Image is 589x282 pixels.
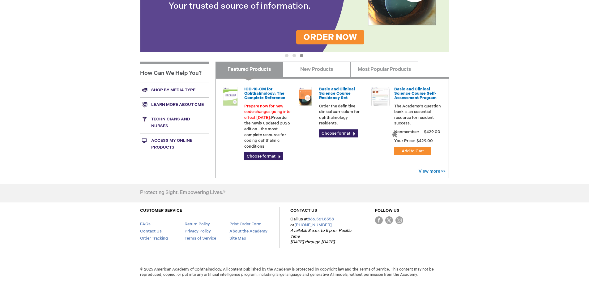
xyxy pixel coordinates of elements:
[319,129,358,137] a: Choose format
[319,87,355,101] a: Basic and Clinical Science Course Residency Set
[140,222,151,227] a: FAQs
[185,229,211,234] a: Privacy Policy
[402,149,424,154] span: Add to Cart
[185,222,210,227] a: Return Policy
[419,169,446,174] a: View more >>
[285,54,288,57] button: 1 of 3
[294,223,332,228] a: [PHONE_NUMBER]
[244,104,291,120] font: Prepare now for new code changes going into effect [DATE].
[375,216,383,224] img: Facebook
[283,62,351,77] a: New Products
[290,228,351,245] em: Available 8 a.m. to 5 p.m. Pacific Time [DATE] through [DATE]
[140,83,209,97] a: Shop by media type
[244,87,285,101] a: ICD-10-CM for Ophthalmology: The Complete Reference
[229,229,267,234] a: About the Academy
[229,236,246,241] a: Site Map
[416,138,434,143] span: $429.00
[395,216,403,224] img: instagram
[375,208,399,213] a: FOLLOW US
[385,216,393,224] img: Twitter
[296,87,314,106] img: 02850963u_47.png
[290,208,317,213] a: CONTACT US
[229,222,262,227] a: Print Order Form
[185,236,216,241] a: Terms of Service
[394,87,437,101] a: Basic and Clinical Science Course Self-Assessment Program
[394,128,419,136] strong: Nonmember:
[394,103,441,126] p: The Academy's question bank is an essential resource for resident success.
[290,216,353,245] p: Call us at or
[423,129,441,134] span: $429.00
[394,138,415,143] strong: Your Price:
[292,54,296,57] button: 2 of 3
[140,236,168,241] a: Order Tracking
[371,87,390,106] img: bcscself_20.jpg
[140,112,209,133] a: Technicians and nurses
[319,103,366,126] p: Order the definitive clinical curriculum for ophthalmology residents.
[135,267,454,277] span: © 2025 American Academy of Ophthalmology. All content published by the Academy is protected by co...
[140,190,225,196] h4: Protecting Sight. Empowering Lives.®
[140,208,182,213] a: CUSTOMER SERVICE
[140,133,209,154] a: Access My Online Products
[140,229,162,234] a: Contact Us
[350,62,418,77] a: Most Popular Products
[300,54,303,57] button: 3 of 3
[394,147,431,155] button: Add to Cart
[216,62,283,77] a: Featured Products
[221,87,240,106] img: 0120008u_42.png
[140,97,209,112] a: Learn more about CME
[244,152,283,160] a: Choose format
[244,103,291,150] p: Preorder the newly updated 2026 edition—the most complete resource for coding ophthalmic conditions.
[308,217,334,222] a: 866.561.8558
[140,62,209,83] h1: How Can We Help You?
